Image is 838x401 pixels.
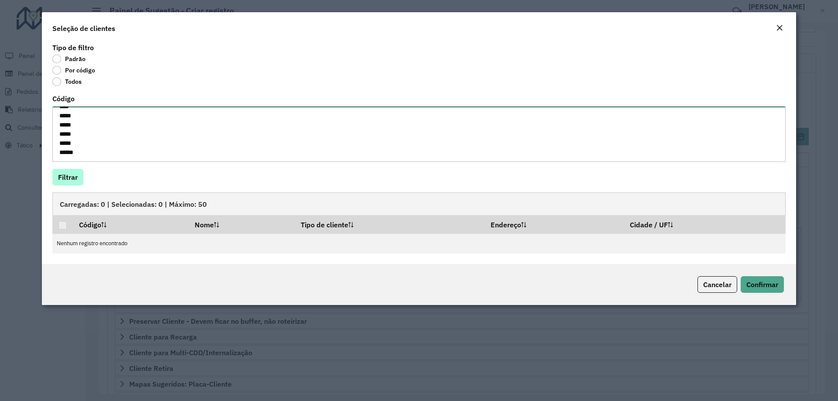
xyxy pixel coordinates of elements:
label: Tipo de filtro [52,42,94,53]
label: Padrão [52,55,86,63]
button: Close [773,23,786,34]
th: Endereço [484,215,624,233]
em: Fechar [776,24,783,31]
th: Tipo de cliente [295,215,484,233]
h4: Seleção de clientes [52,23,115,34]
span: Confirmar [746,280,778,289]
span: Cancelar [703,280,732,289]
label: Código [52,93,75,104]
button: Filtrar [52,169,83,185]
button: Confirmar [741,276,784,293]
th: Nome [189,215,295,233]
label: Por código [52,66,95,75]
th: Cidade / UF [624,215,786,233]
div: Carregadas: 0 | Selecionadas: 0 | Máximo: 50 [52,192,786,215]
th: Código [73,215,188,233]
button: Cancelar [697,276,737,293]
td: Nenhum registro encontrado [52,234,786,254]
label: Todos [52,77,82,86]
